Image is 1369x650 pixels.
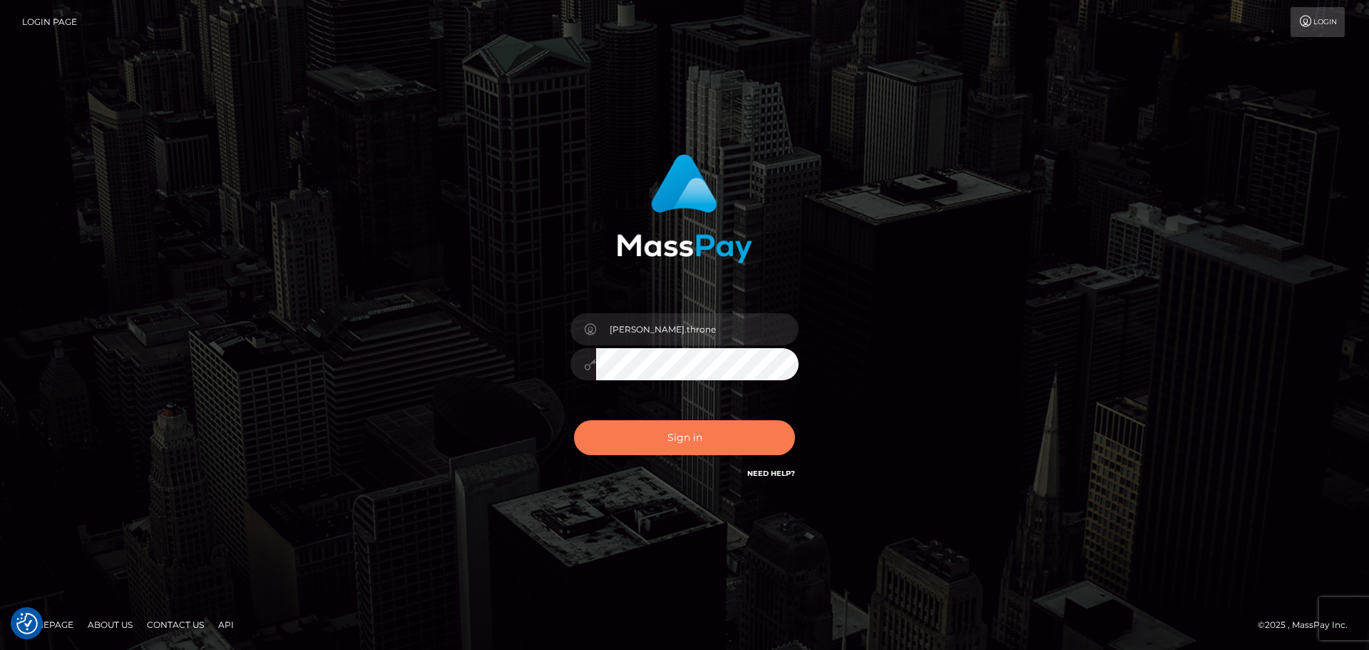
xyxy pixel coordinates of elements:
img: Revisit consent button [16,613,38,634]
input: Username... [596,313,799,345]
a: Login Page [22,7,77,37]
a: About Us [82,614,138,636]
a: Homepage [16,614,79,636]
button: Sign in [574,420,795,455]
img: MassPay Login [617,154,752,263]
a: API [212,614,240,636]
a: Need Help? [747,469,795,478]
a: Login [1291,7,1345,37]
a: Contact Us [141,614,210,636]
div: © 2025 , MassPay Inc. [1258,617,1358,633]
button: Consent Preferences [16,613,38,634]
